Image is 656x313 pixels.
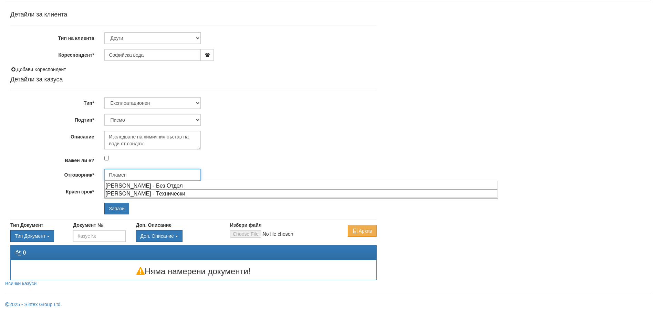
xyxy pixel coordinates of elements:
[5,131,99,140] label: Описание
[5,186,99,195] label: Краен срок*
[136,230,220,242] div: Двоен клик, за изчистване на избраната стойност.
[104,49,201,61] input: Имена/Тел./Email
[23,250,26,256] strong: 0
[136,222,171,228] label: Доп. Описание
[73,230,125,242] input: Казус №
[10,230,54,242] button: Тип Документ
[10,222,43,228] label: Тип Документ
[136,230,183,242] button: Доп. Описание
[5,169,99,178] label: Отговорник*
[5,114,99,123] label: Подтип*
[104,169,201,181] input: Търсене по Име / Имейл
[140,233,174,239] span: Доп. Описание
[104,203,129,214] input: Запази
[5,281,37,286] a: Всички казуси
[73,222,103,228] label: Документ №
[11,267,376,276] h3: Няма намерени документи!
[10,66,377,73] div: Добави Кореспондент
[5,49,99,58] label: Кореспондент*
[10,11,377,18] h4: Детайли за клиента
[105,182,497,190] div: [PERSON_NAME] - Без Отдел
[5,155,99,164] label: Важен ли е?
[5,32,99,42] label: Тип на клиента
[15,233,45,239] span: Тип Документ
[348,225,376,237] button: Архив
[105,189,497,198] div: [PERSON_NAME] - Технически
[5,302,62,307] a: 2025 - Sintex Group Ltd.
[230,222,262,228] label: Избери файл
[10,230,63,242] div: Двоен клик, за изчистване на избраната стойност.
[10,76,377,83] h4: Детайли за казуса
